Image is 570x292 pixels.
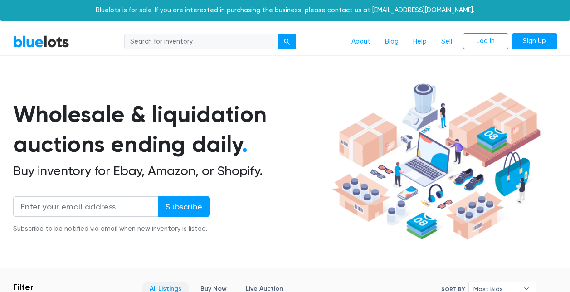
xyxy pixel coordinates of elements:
[124,34,278,50] input: Search for inventory
[13,224,210,234] div: Subscribe to be notified via email when new inventory is listed.
[463,33,508,49] a: Log In
[13,163,329,179] h2: Buy inventory for Ebay, Amazon, or Shopify.
[242,131,248,158] span: .
[378,33,406,50] a: Blog
[329,79,544,244] img: hero-ee84e7d0318cb26816c560f6b4441b76977f77a177738b4e94f68c95b2b83dbb.png
[158,196,210,217] input: Subscribe
[13,35,69,48] a: BlueLots
[406,33,434,50] a: Help
[434,33,459,50] a: Sell
[344,33,378,50] a: About
[13,99,329,160] h1: Wholesale & liquidation auctions ending daily
[13,196,158,217] input: Enter your email address
[512,33,557,49] a: Sign Up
